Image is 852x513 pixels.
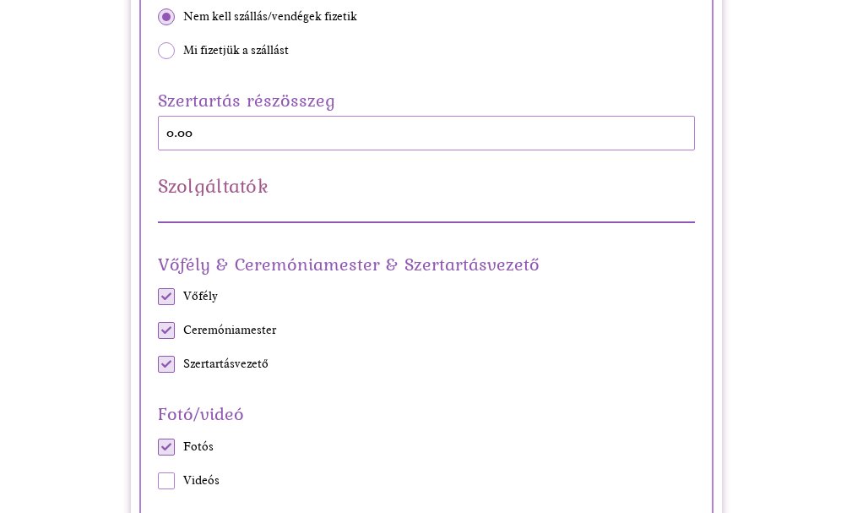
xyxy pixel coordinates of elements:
[158,439,695,456] label: Fotós
[158,288,695,305] label: Vőfély
[158,398,695,429] span: Fotó/videó
[158,85,695,116] label: Szertartás részösszeg
[158,322,695,339] label: Ceremóniamester
[158,8,695,25] label: Nem kell szállás/vendégek fizetik
[158,176,695,196] h2: Szolgáltatók
[158,42,695,59] label: Mi fizetjük a szállást
[183,8,357,25] span: Nem kell szállás/vendégek fizetik
[183,356,269,373] span: Szertartásvezető
[183,472,220,489] span: Videós
[158,472,695,489] label: Videós
[183,288,218,305] span: Vőfély
[183,322,276,339] span: Ceremóniamester
[158,248,695,280] span: Vőfély & Ceremóniamester & Szertartásvezető
[158,356,695,373] label: Szertartásvezető
[183,439,214,456] span: Fotós
[183,42,289,59] span: Mi fizetjük a szállást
